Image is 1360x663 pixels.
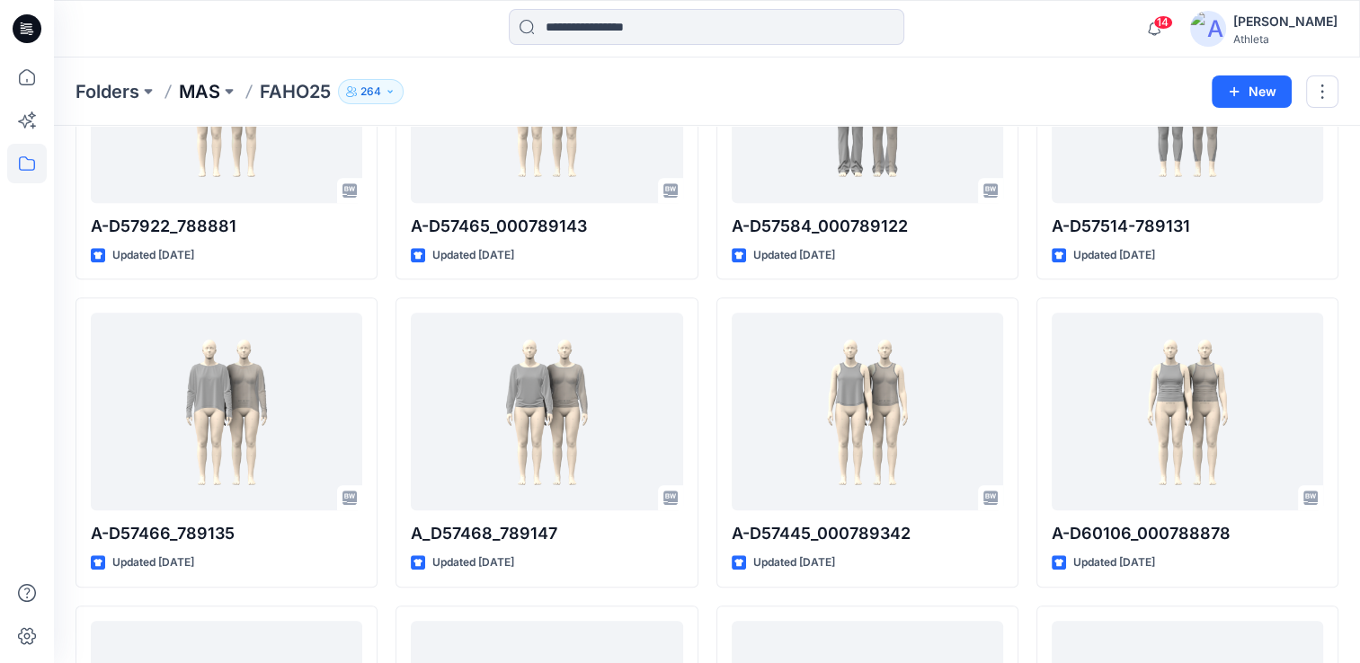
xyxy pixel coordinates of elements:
p: A-D57514-789131 [1052,214,1323,239]
div: [PERSON_NAME] [1233,11,1338,32]
a: A-D60106_000788878 [1052,313,1323,510]
p: A-D57465_000789143 [411,214,682,239]
button: 264 [338,79,404,104]
button: New [1212,75,1292,108]
p: Updated [DATE] [753,553,835,572]
a: A_D57468_789147 [411,313,682,510]
a: MAS [179,79,220,104]
p: A_D57468_789147 [411,521,682,546]
a: Folders [76,79,139,104]
p: A-D57466_789135 [91,521,362,546]
p: Updated [DATE] [432,553,514,572]
img: avatar [1190,11,1226,47]
p: A-D60106_000788878 [1052,521,1323,546]
a: A-D57466_789135 [91,313,362,510]
p: A-D57584_000789122 [732,214,1003,239]
a: A-D57445_000789342 [732,313,1003,510]
span: 14 [1153,15,1173,30]
p: FAHO25 [260,79,331,104]
p: Updated [DATE] [112,553,194,572]
p: A-D57445_000789342 [732,521,1003,546]
p: Updated [DATE] [753,246,835,265]
div: Athleta [1233,32,1338,46]
p: A-D57922_788881 [91,214,362,239]
p: Updated [DATE] [1073,553,1155,572]
p: Updated [DATE] [112,246,194,265]
p: 264 [360,82,381,102]
p: Updated [DATE] [1073,246,1155,265]
p: Updated [DATE] [432,246,514,265]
